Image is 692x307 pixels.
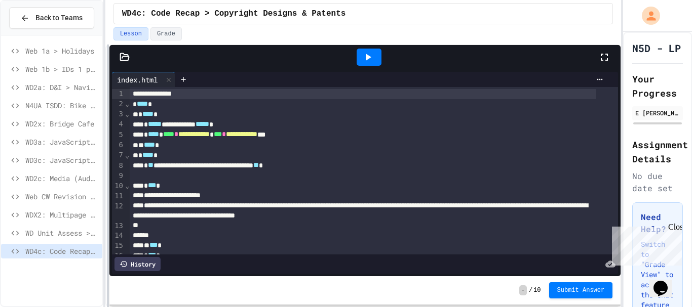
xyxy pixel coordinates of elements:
span: Web 1b > IDs 1 page (Subjects) [25,64,98,74]
div: Chat with us now!Close [4,4,70,64]
span: Web CW Revision > Environmental Impact [25,191,98,202]
div: My Account [631,4,663,27]
button: Grade [150,27,182,40]
iframe: chat widget [608,223,682,266]
h1: N5D - LP [632,41,681,55]
button: Lesson [113,27,148,40]
div: No due date set [632,170,683,194]
span: WD4c: Code Recap > Copyright Designs & Patents Act [25,246,98,256]
span: WDX2: Multipage Movie Franchise [25,209,98,220]
span: WD2x: Bridge Cafe [25,118,98,129]
h3: Need Help? [641,211,674,235]
h2: Your Progress [632,72,683,100]
span: WD2c: Media (Audio and Video) [25,173,98,184]
span: WD2a: D&I > Navigational Structure & Wireframes [25,82,98,93]
span: WD3c: JavaScript Scholar Example [25,155,98,165]
span: WD4c: Code Recap > Copyright Designs & Patents Act [122,8,365,20]
span: WD3a: JavaScript Task 1 [25,137,98,147]
span: Back to Teams [35,13,83,23]
button: Back to Teams [9,7,94,29]
span: WD Unit Assess > 2024/25 SQA Assignment [25,228,98,238]
span: N4UA ISDD: Bike Scotland [25,100,98,111]
h2: Assignment Details [632,138,683,166]
iframe: chat widget [649,267,682,297]
span: Web 1a > Holidays [25,46,98,56]
div: E [PERSON_NAME] [635,108,680,117]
